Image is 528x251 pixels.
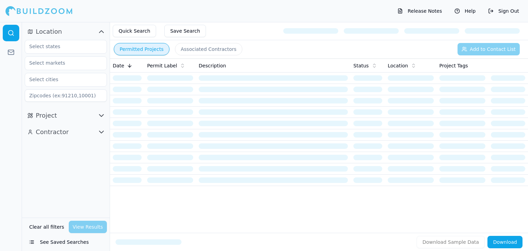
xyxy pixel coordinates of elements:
span: Date [113,62,124,69]
button: Location [25,26,107,37]
input: Select cities [25,73,98,86]
button: Release Notes [394,6,445,17]
input: Select states [25,40,98,53]
span: Project Tags [439,62,468,69]
button: Associated Contractors [175,43,242,55]
input: Zipcodes (ex:91210,10001) [25,89,107,102]
button: Download [487,236,522,248]
button: Quick Search [113,25,156,37]
button: See Saved Searches [25,236,107,248]
span: Description [199,62,226,69]
button: Save Search [164,25,206,37]
span: Contractor [36,127,69,137]
button: Help [451,6,479,17]
button: Clear all filters [27,221,66,233]
button: Contractor [25,127,107,138]
span: Project [36,111,57,120]
span: Location [36,27,62,36]
span: Permit Label [147,62,177,69]
span: Status [353,62,369,69]
span: Location [388,62,408,69]
button: Sign Out [485,6,522,17]
input: Select markets [25,57,98,69]
button: Project [25,110,107,121]
button: Permitted Projects [114,43,169,55]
